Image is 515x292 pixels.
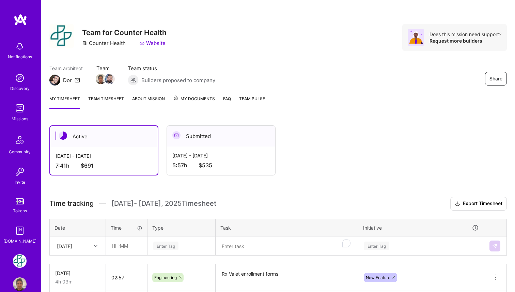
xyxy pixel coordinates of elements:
img: teamwork [13,102,27,115]
a: Counter Health: Team for Counter Health [11,254,28,268]
a: Team Pulse [239,95,265,109]
img: discovery [13,71,27,85]
span: $535 [199,162,212,169]
img: guide book [13,224,27,237]
th: Task [216,219,358,236]
span: My Documents [173,95,215,103]
img: Company Logo [49,24,74,48]
a: My timesheet [49,95,80,109]
div: Notifications [8,53,32,60]
a: FAQ [223,95,231,109]
div: [DOMAIN_NAME] [3,237,36,245]
div: Invite [15,179,25,186]
img: Team Architect [49,75,60,86]
div: Enter Tag [153,241,178,251]
img: logo [14,14,27,26]
span: Engineering [154,275,177,280]
div: Discovery [10,85,30,92]
img: Community [12,132,28,148]
input: HH:MM [106,237,147,255]
i: icon CompanyGray [82,41,88,46]
div: Active [50,126,158,147]
div: Request more builders [430,37,501,44]
div: 4h 03m [55,278,100,285]
textarea: To enrich screen reader interactions, please activate Accessibility in Grammarly extension settings [216,237,357,255]
span: Team Pulse [239,96,265,101]
img: Active [59,132,67,140]
div: [DATE] - [DATE] [56,152,152,159]
a: Team Member Avatar [96,73,105,85]
div: Counter Health [82,40,126,47]
input: HH:MM [106,268,147,287]
div: Dor [63,77,72,84]
div: Time [111,224,142,231]
a: User Avatar [11,277,28,291]
textarea: Rx Valet enrollment forms [216,265,357,290]
span: Team status [128,65,215,72]
span: Team architect [49,65,83,72]
img: Avatar [408,29,424,46]
img: Submit [492,243,498,249]
div: Community [9,148,31,155]
span: Team [96,65,114,72]
div: [DATE] - [DATE] [172,152,270,159]
span: Time tracking [49,199,94,208]
img: Invite [13,165,27,179]
img: bell [13,40,27,53]
a: About Mission [132,95,165,109]
a: Team Member Avatar [105,73,114,85]
div: [DATE] [57,242,72,249]
div: 7:41 h [56,162,152,169]
a: My Documents [173,95,215,109]
i: icon Download [455,200,460,208]
img: Team Member Avatar [96,74,106,84]
button: Export Timesheet [450,197,507,211]
h3: Team for Counter Health [82,28,167,37]
img: tokens [16,198,24,204]
span: Builders proposed to company [141,77,215,84]
div: Initiative [363,224,479,232]
a: Team timesheet [88,95,124,109]
i: icon Chevron [94,244,97,248]
div: Submitted [167,126,275,147]
button: Share [485,72,507,86]
a: Website [139,40,166,47]
img: User Avatar [13,277,27,291]
img: Counter Health: Team for Counter Health [13,254,27,268]
div: Missions [12,115,28,122]
i: icon Mail [75,77,80,83]
img: Team Member Avatar [105,74,115,84]
th: Type [147,219,216,236]
span: Share [489,75,502,82]
div: Does this mission need support? [430,31,501,37]
div: Tokens [13,207,27,214]
div: [DATE] [55,270,100,277]
img: Submitted [172,131,181,139]
span: $691 [81,162,94,169]
span: New Feature [366,275,390,280]
img: Builders proposed to company [128,75,139,86]
th: Date [50,219,106,236]
div: Enter Tag [364,241,389,251]
div: 5:57 h [172,162,270,169]
span: [DATE] - [DATE] , 2025 Timesheet [111,199,216,208]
